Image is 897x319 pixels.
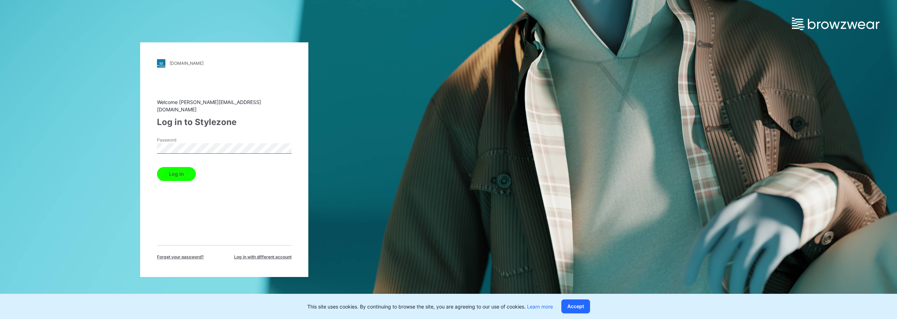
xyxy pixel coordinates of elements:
div: Log in to Stylezone [157,116,292,129]
button: Accept [561,299,590,313]
img: stylezone-logo.562084cfcfab977791bfbf7441f1a819.svg [157,59,165,68]
span: Log in with different account [234,254,292,260]
label: Password [157,137,206,143]
p: This site uses cookies. By continuing to browse the site, you are agreeing to our use of cookies. [307,303,553,310]
img: browzwear-logo.e42bd6dac1945053ebaf764b6aa21510.svg [792,18,879,30]
a: Learn more [527,304,553,310]
a: [DOMAIN_NAME] [157,59,292,68]
button: Log in [157,167,196,181]
div: [DOMAIN_NAME] [170,61,204,66]
div: Welcome [PERSON_NAME][EMAIL_ADDRESS][DOMAIN_NAME] [157,98,292,113]
span: Forget your password? [157,254,204,260]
